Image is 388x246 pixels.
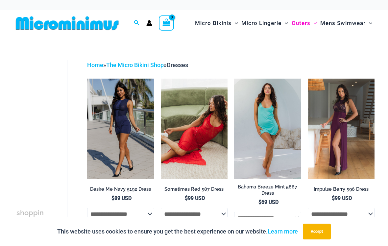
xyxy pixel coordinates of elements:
img: Bahama Breeze Mint 5867 Dress 01 [234,79,301,179]
a: Sometimes Red 587 Dress 10Sometimes Red 587 Dress 09Sometimes Red 587 Dress 09 [161,79,228,179]
a: Home [87,61,103,68]
bdi: 69 USD [258,199,279,205]
a: OutersMenu ToggleMenu Toggle [290,13,319,33]
span: Micro Bikinis [195,15,231,32]
a: Learn more [268,228,298,235]
h2: Sometimes Red 587 Dress [161,186,228,192]
img: Sometimes Red 587 Dress 10 [161,79,228,179]
a: Desire Me Navy 5192 Dress [87,186,154,195]
h2: Bahama Breeze Mint 5867 Dress [234,184,301,196]
a: Impulse Berry 596 Dress [308,186,375,195]
a: View Shopping Cart, empty [159,15,174,31]
span: shopping [16,209,44,228]
span: $ [185,195,188,201]
span: $ [111,195,114,201]
span: $ [332,195,335,201]
a: Desire Me Navy 5192 Dress 11Desire Me Navy 5192 Dress 09Desire Me Navy 5192 Dress 09 [87,79,154,179]
span: Mens Swimwear [320,15,366,32]
a: Impulse Berry 596 Dress 02Impulse Berry 596 Dress 03Impulse Berry 596 Dress 03 [308,79,375,179]
a: Bahama Breeze Mint 5867 Dress 01Bahama Breeze Mint 5867 Dress 03Bahama Breeze Mint 5867 Dress 03 [234,79,301,179]
a: Account icon link [146,20,152,26]
button: Accept [303,224,331,239]
p: This website uses cookies to ensure you get the best experience on our website. [57,227,298,236]
span: Menu Toggle [281,15,288,32]
a: The Micro Bikini Shop [106,61,164,68]
img: Desire Me Navy 5192 Dress 11 [87,79,154,179]
bdi: 89 USD [111,195,132,201]
span: Menu Toggle [231,15,238,32]
bdi: 99 USD [332,195,352,201]
iframe: TrustedSite Certified [16,55,76,186]
bdi: 99 USD [185,195,205,201]
img: Impulse Berry 596 Dress 02 [308,79,375,179]
a: Mens SwimwearMenu ToggleMenu Toggle [319,13,374,33]
span: Menu Toggle [366,15,372,32]
nav: Site Navigation [192,12,375,34]
img: MM SHOP LOGO FLAT [13,16,121,31]
span: Outers [292,15,310,32]
a: Micro LingerieMenu ToggleMenu Toggle [240,13,290,33]
span: $ [258,199,261,205]
span: Micro Lingerie [241,15,281,32]
a: Bahama Breeze Mint 5867 Dress [234,184,301,199]
h3: Dresses [16,207,44,241]
span: » » [87,61,188,68]
h2: Desire Me Navy 5192 Dress [87,186,154,192]
span: Menu Toggle [310,15,317,32]
a: Micro BikinisMenu ToggleMenu Toggle [193,13,240,33]
h2: Impulse Berry 596 Dress [308,186,375,192]
a: Sometimes Red 587 Dress [161,186,228,195]
span: Dresses [167,61,188,68]
a: Search icon link [134,19,140,27]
